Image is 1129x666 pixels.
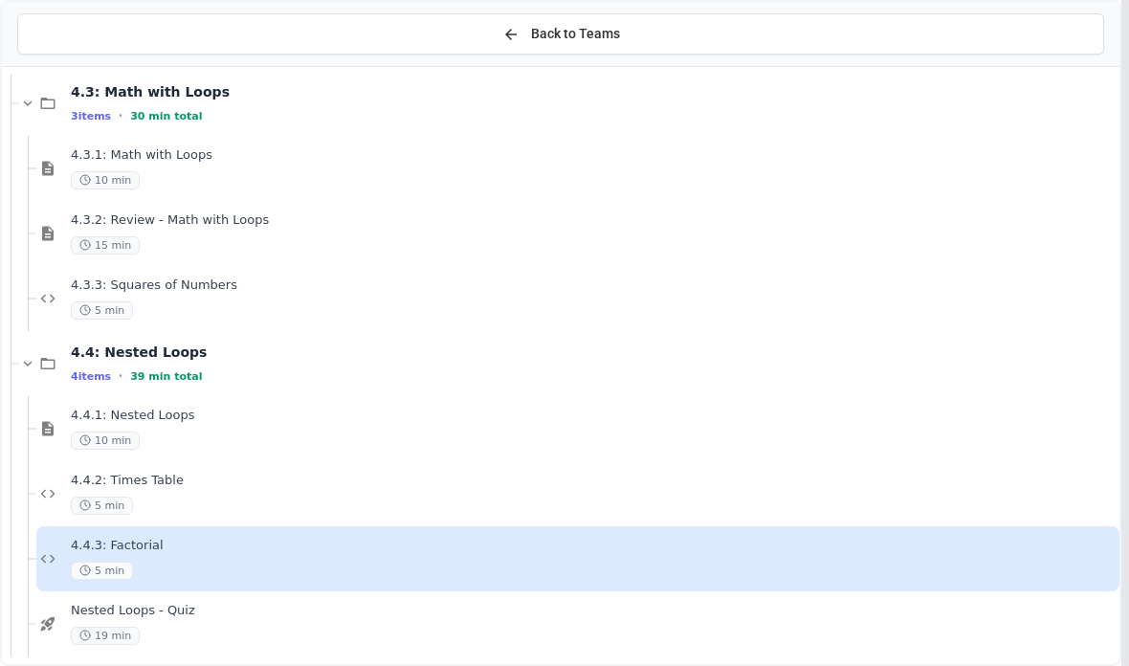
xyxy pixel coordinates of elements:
[71,473,1116,489] span: 4.4.2: Times Table
[130,110,202,122] span: 30 min total
[71,603,1116,619] span: Nested Loops - Quiz
[119,108,122,123] span: •
[71,538,1116,554] span: 4.4.3: Factorial
[71,110,111,122] span: 3 items
[71,83,1116,100] span: 4.3: Math with Loops
[71,147,1116,164] span: 4.3.1: Math with Loops
[71,497,133,515] span: 5 min
[71,171,140,189] span: 10 min
[531,24,620,44] span: Back to Teams
[71,236,140,255] span: 15 min
[130,370,202,383] span: 39 min total
[71,301,133,320] span: 5 min
[71,212,1116,229] span: 4.3.2: Review - Math with Loops
[71,344,1116,361] span: 4.4: Nested Loops
[71,627,140,645] span: 19 min
[17,13,1104,55] button: Back to Teams
[71,370,111,383] span: 4 items
[71,562,133,580] span: 5 min
[71,432,140,450] span: 10 min
[119,368,122,384] span: •
[71,408,1116,424] span: 4.4.1: Nested Loops
[71,277,1116,294] span: 4.3.3: Squares of Numbers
